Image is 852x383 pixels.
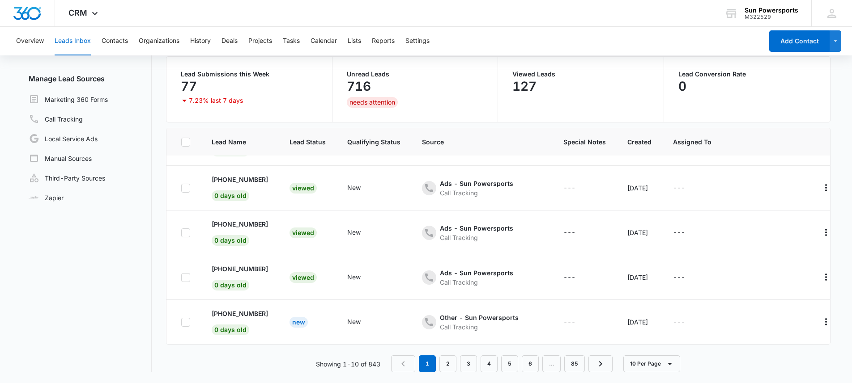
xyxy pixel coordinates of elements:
button: Leads Inbox [55,27,91,55]
div: - - Select to Edit Field [563,272,592,283]
button: Actions [819,181,833,195]
span: 0 days old [212,324,249,335]
div: New [347,227,361,237]
div: Ads - Sun Powersports [440,223,513,233]
div: - - Select to Edit Field [347,227,377,238]
a: Page 6 [522,355,539,372]
div: --- [673,183,685,194]
a: Viewed [290,274,317,281]
div: Viewed [290,272,317,283]
div: - - Select to Edit Field [563,227,592,238]
div: --- [673,272,685,283]
a: Local Service Ads [29,133,98,144]
div: [DATE] [627,228,652,237]
a: [PHONE_NUMBER]0 days old [212,264,268,289]
span: Source [422,137,542,147]
button: Overview [16,27,44,55]
p: Viewed Leads [512,71,649,77]
span: 0 days old [212,235,249,246]
div: Call Tracking [440,322,519,332]
div: [DATE] [627,317,652,327]
span: 0 days old [212,190,249,201]
span: Lead Name [212,137,268,147]
div: - - Select to Edit Field [347,272,377,283]
div: --- [563,317,575,328]
a: Page 3 [460,355,477,372]
button: Actions [819,270,833,284]
span: Qualifying Status [347,137,400,147]
span: CRM [68,8,87,17]
a: [PHONE_NUMBER]0 days old [212,175,268,199]
div: - - Select to Edit Field [673,317,701,328]
span: Created [627,137,652,147]
div: New [290,317,308,328]
div: - - Select to Edit Field [673,227,701,238]
button: Lists [348,27,361,55]
div: --- [563,183,575,194]
button: Organizations [139,27,179,55]
h3: Manage Lead Sources [21,73,152,84]
a: Call Tracking [29,114,83,124]
div: - - Select to Edit Field [422,179,529,198]
a: Page 4 [481,355,498,372]
button: Contacts [102,27,128,55]
div: Ads - Sun Powersports [440,179,513,188]
div: account name [745,7,798,14]
a: Page 2 [439,355,456,372]
button: Settings [405,27,430,55]
a: [PHONE_NUMBER]0 days old [212,309,268,333]
div: - - Select to Edit Field [673,183,701,194]
p: [PHONE_NUMBER] [212,219,268,229]
a: New [290,318,308,326]
span: 0 days old [212,280,249,290]
button: Tasks [283,27,300,55]
div: New [347,317,361,326]
div: - - Select to Edit Field [563,183,592,194]
div: - - Select to Edit Field [422,313,535,332]
button: Actions [819,315,833,329]
a: Viewed [290,184,317,192]
a: Manual Sources [29,153,92,164]
div: [DATE] [627,183,652,193]
p: Unread Leads [347,71,484,77]
div: Viewed [290,183,317,194]
button: Deals [222,27,238,55]
a: Next Page [588,355,613,372]
div: account id [745,14,798,20]
span: Special Notes [563,137,606,147]
p: [PHONE_NUMBER] [212,264,268,274]
div: needs attention [347,97,398,108]
div: New [347,183,361,192]
p: 127 [512,79,537,93]
div: Ads - Sun Powersports [440,268,513,278]
a: Zapier [29,193,64,202]
a: [PHONE_NUMBER]0 days old [212,219,268,244]
p: Lead Conversion Rate [678,71,816,77]
p: 7.23% last 7 days [189,97,243,104]
p: [PHONE_NUMBER] [212,309,268,318]
div: [DATE] [627,273,652,282]
div: Call Tracking [440,188,513,198]
div: New [347,272,361,282]
span: Lead Status [290,137,326,147]
button: 10 Per Page [623,355,680,372]
a: Third-Party Sources [29,173,105,183]
p: [PHONE_NUMBER] [212,175,268,184]
em: 1 [419,355,436,372]
div: - - Select to Edit Field [347,317,377,328]
div: Call Tracking [440,278,513,287]
div: - - Select to Edit Field [563,317,592,328]
nav: Pagination [391,355,613,372]
button: Calendar [311,27,337,55]
button: Reports [372,27,395,55]
div: - - Select to Edit Field [347,183,377,194]
a: Viewed [290,229,317,236]
button: Projects [248,27,272,55]
a: Page 85 [564,355,585,372]
div: --- [673,317,685,328]
a: Page 5 [501,355,518,372]
button: History [190,27,211,55]
p: 716 [347,79,371,93]
p: Showing 1-10 of 843 [316,359,380,369]
div: Call Tracking [440,233,513,242]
